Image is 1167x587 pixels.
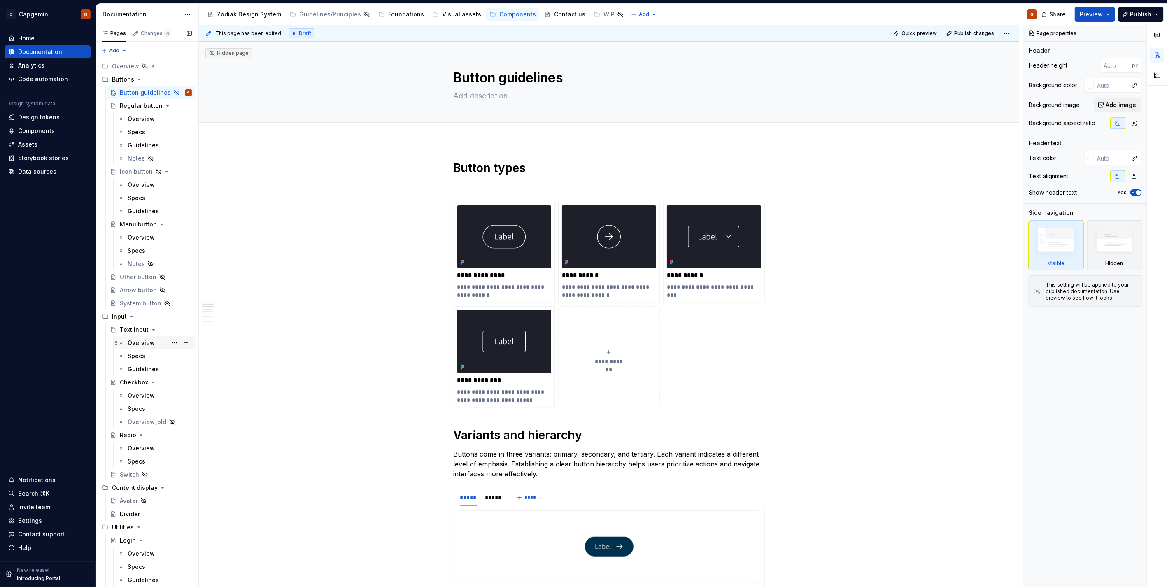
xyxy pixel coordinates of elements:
div: Specs [128,405,145,413]
a: Switch [107,468,195,481]
div: Hidden [1106,260,1123,267]
a: Specs [114,455,195,468]
div: Page tree [204,6,627,23]
div: Buttons [112,75,134,84]
a: Settings [5,514,91,527]
a: Specs [114,402,195,415]
div: Visible [1048,260,1065,267]
a: Menu button [107,218,195,231]
img: 75cee9b4-c820-4ffe-b6d7-b1946de51973.png [562,205,656,268]
a: Overview [114,178,195,191]
a: Guidelines [114,573,195,587]
a: Specs [114,560,195,573]
div: Documentation [18,48,62,56]
div: Utilities [99,521,195,534]
button: CCapgeminiG [2,5,94,23]
a: Contact us [541,8,589,21]
a: Components [5,124,91,137]
div: Visual assets [442,10,481,19]
div: Guidelines [128,576,159,584]
a: Foundations [375,8,427,21]
a: Documentation [5,45,91,58]
div: Invite team [18,503,50,511]
span: Add image [1106,101,1137,109]
a: Guidelines [114,363,195,376]
div: Header [1029,47,1050,55]
a: Overview_old [114,415,195,429]
input: Auto [1101,58,1132,73]
a: Overview [114,389,195,402]
a: System button [107,297,195,310]
a: Specs [114,126,195,139]
div: Avatar [120,497,138,505]
a: Overview [114,112,195,126]
a: Icon button [107,165,195,178]
p: px [1132,62,1139,69]
a: Notes [114,152,195,165]
a: Overview [114,547,195,560]
div: Guidelines [128,141,159,149]
div: Capgemini [19,10,50,19]
span: 4 [164,30,171,37]
div: Help [18,544,31,552]
button: Publish changes [944,28,998,39]
div: Background aspect ratio [1029,119,1096,127]
div: Background color [1029,81,1078,89]
a: Design tokens [5,111,91,124]
button: Share [1037,7,1071,22]
a: Analytics [5,59,91,72]
a: Components [486,8,539,21]
div: Analytics [18,61,44,70]
div: Design tokens [18,113,60,121]
a: Radio [107,429,195,442]
div: Contact support [18,530,65,538]
div: Background image [1029,101,1080,109]
div: Content display [99,481,195,494]
div: Notifications [18,476,56,484]
div: Specs [128,128,145,136]
a: Code automation [5,72,91,86]
input: Auto [1094,78,1127,93]
img: 845d065a-9fcb-45f1-9f0a-a77dc6246bb7.png [457,310,552,373]
div: Switch [120,471,139,479]
div: Search ⌘K [18,489,49,498]
p: Introducing Portal [17,575,60,582]
div: Hidden page [209,50,249,56]
a: Divider [107,508,195,521]
a: Overview [114,336,195,349]
div: Input [112,312,127,321]
a: Text input [107,323,195,336]
a: Notes [114,257,195,270]
div: Pages [102,30,126,37]
button: Add [99,45,130,56]
span: Draft [299,30,311,37]
button: Help [5,541,91,554]
div: Overview [128,339,155,347]
a: Checkbox [107,376,195,389]
div: Design system data [7,100,55,107]
button: Publish [1118,7,1164,22]
div: Components [499,10,536,19]
a: Button guidelinesG [107,86,195,99]
a: Specs [114,244,195,257]
a: Visual assets [429,8,485,21]
a: Arrow button [107,284,195,297]
div: G [188,89,190,97]
div: Regular button [120,102,163,110]
div: Input [99,310,195,323]
a: Home [5,32,91,45]
a: Regular button [107,99,195,112]
span: Share [1049,10,1066,19]
a: Login [107,534,195,547]
div: Foundations [388,10,424,19]
a: Invite team [5,501,91,514]
div: Specs [128,247,145,255]
div: Specs [128,194,145,202]
textarea: Button guidelines [452,68,763,88]
div: Guidelines/Principles [299,10,361,19]
div: Other button [120,273,156,281]
a: Storybook stories [5,151,91,165]
div: Overview [128,391,155,400]
div: Icon button [120,168,153,176]
div: Changes [141,30,171,37]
